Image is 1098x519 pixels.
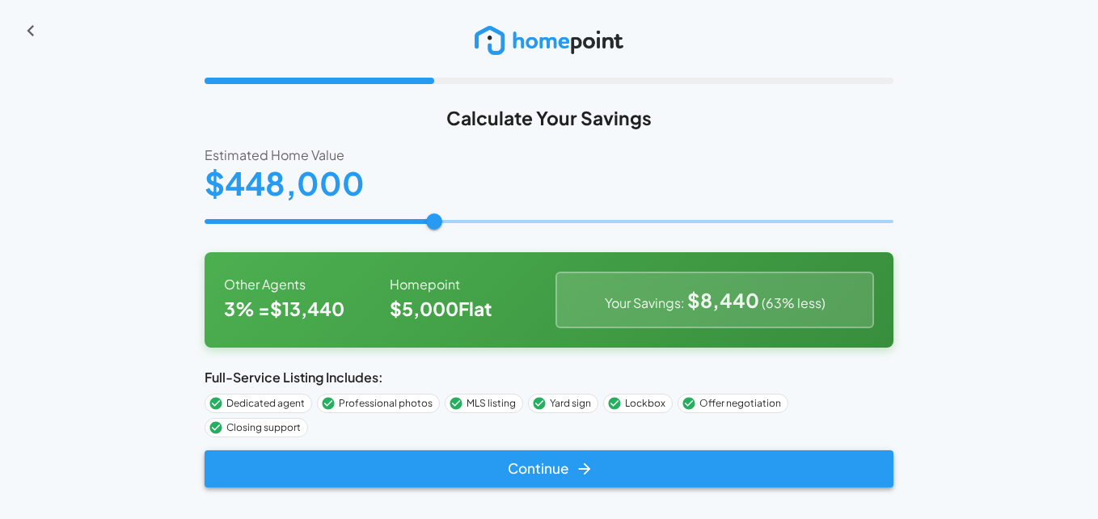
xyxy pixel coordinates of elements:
span: Offer negotiation [693,396,788,411]
h6: 3% = $13,440 [224,294,377,324]
button: Continue [205,450,893,487]
p: Estimated Home Value [205,146,893,165]
span: Yard sign [543,396,598,411]
h6: Calculate Your Savings [205,103,893,133]
span: Closing support [220,420,307,435]
p: Other Agents [224,276,377,294]
span: Professional photos [332,396,439,411]
h4: $448,000 [205,164,893,203]
h6: $5,000 Flat [390,294,543,324]
p: Homepoint [390,276,543,294]
span: Lockbox [619,396,672,411]
span: Dedicated agent [220,396,311,411]
img: Homepoint [475,26,624,55]
p: Your Savings: ( 63 % less) [570,286,859,314]
h6: Full-Service Listing Includes: [205,367,893,387]
span: MLS listing [460,396,522,411]
strong: $8,440 [687,288,759,312]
